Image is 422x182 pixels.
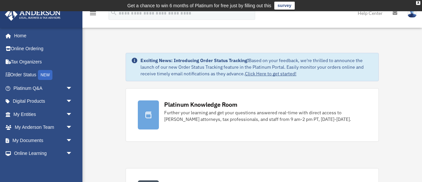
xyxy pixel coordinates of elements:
a: survey [274,2,295,10]
a: Digital Productsarrow_drop_down [5,95,82,108]
a: Platinum Q&Aarrow_drop_down [5,82,82,95]
a: Order StatusNEW [5,68,82,82]
div: Get a chance to win 6 months of Platinum for free just by filling out this [127,2,271,10]
a: Online Ordering [5,42,82,55]
a: Tax Organizers [5,55,82,68]
a: menu [89,12,97,17]
strong: Exciting News: Introducing Order Status Tracking! [140,57,249,63]
a: Platinum Knowledge Room Further your learning and get your questions answered real-time with dire... [126,88,379,142]
div: Based on your feedback, we're thrilled to announce the launch of our new Order Status Tracking fe... [140,57,373,77]
i: search [110,9,117,16]
i: menu [89,9,97,17]
a: My Documentsarrow_drop_down [5,134,82,147]
div: NEW [38,70,52,80]
span: arrow_drop_down [66,82,79,95]
img: User Pic [407,8,417,18]
a: My Entitiesarrow_drop_down [5,108,82,121]
div: Platinum Knowledge Room [164,100,237,109]
a: Home [5,29,79,42]
div: close [416,1,420,5]
div: Further your learning and get your questions answered real-time with direct access to [PERSON_NAM... [164,109,367,123]
img: Anderson Advisors Platinum Portal [3,8,63,21]
a: My Anderson Teamarrow_drop_down [5,121,82,134]
span: arrow_drop_down [66,134,79,147]
span: arrow_drop_down [66,95,79,108]
span: arrow_drop_down [66,121,79,134]
a: Online Learningarrow_drop_down [5,147,82,160]
a: Click Here to get started! [245,71,296,77]
span: arrow_drop_down [66,108,79,121]
span: arrow_drop_down [66,147,79,161]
